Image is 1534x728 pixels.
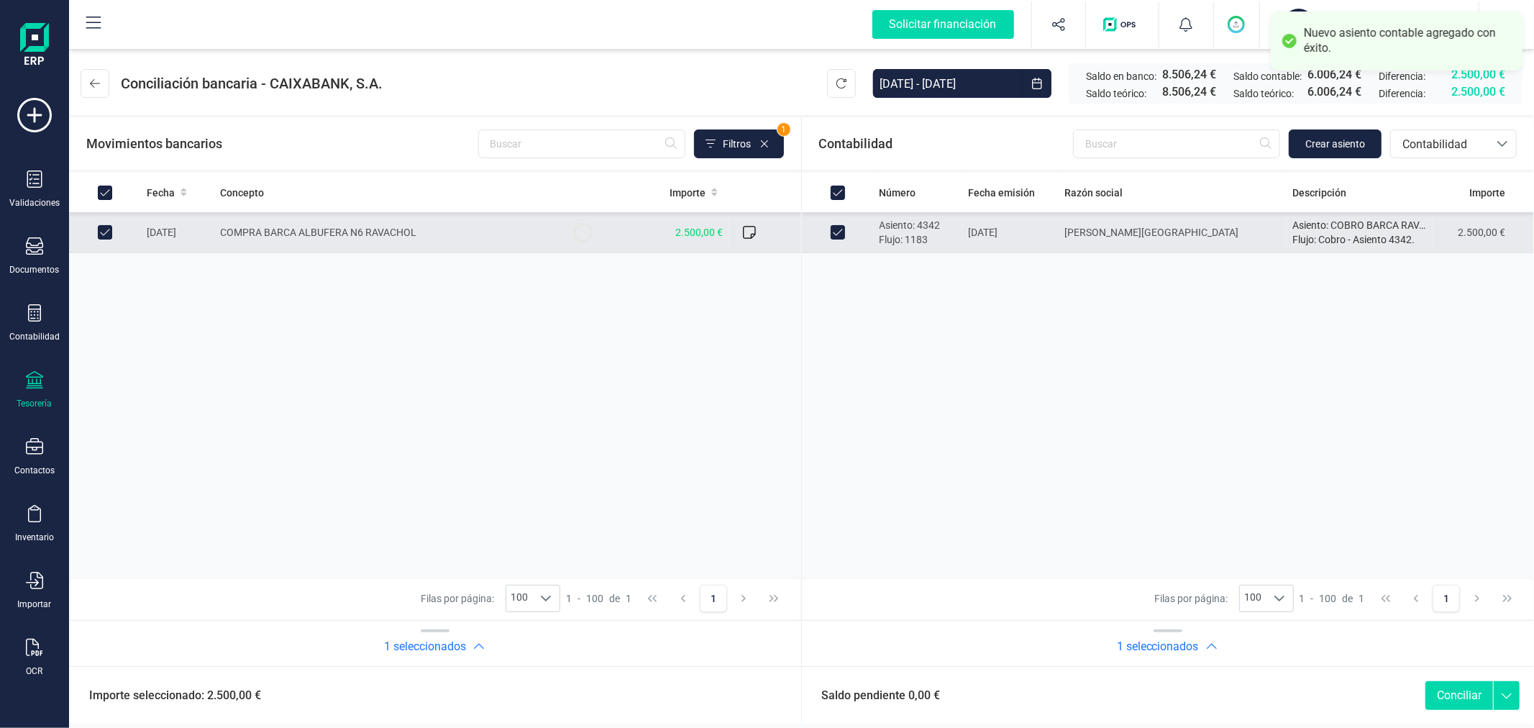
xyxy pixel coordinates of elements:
span: COMPRA BARCA ALBUFERA N6 RAVACHOL [220,227,416,238]
span: 8.506,24 € [1162,83,1216,101]
button: Logo de OPS [1095,1,1150,47]
td: [PERSON_NAME][GEOGRAPHIC_DATA] [1059,212,1287,253]
td: 2.500,00 € [1433,212,1534,253]
span: Contabilidad [1397,136,1483,153]
button: Conciliar [1425,681,1493,710]
input: Buscar [1073,129,1280,158]
span: 2.500,00 € [1451,83,1505,101]
td: [DATE] [963,212,1059,253]
input: Buscar [478,129,685,158]
span: 100 [506,586,532,611]
span: 1 [566,591,572,606]
div: Documentos [10,264,60,276]
div: Solicitar financiación [872,10,1014,39]
div: Importar [18,599,52,610]
p: Asiento: COBRO BARCA RAVACHOL [1292,218,1428,232]
span: 6.006,24 € [1307,66,1361,83]
div: - [1300,591,1365,606]
span: Conciliación bancaria - CAIXABANK, S.A. [121,73,383,94]
span: Importe [670,186,706,200]
p: Asiento: 4342 [880,218,957,232]
span: 1 [777,123,790,136]
button: Page 1 [1433,585,1460,612]
span: Concepto [220,186,264,200]
span: Contabilidad [819,134,893,154]
span: Fecha emisión [969,186,1036,200]
button: Solicitar financiación [855,1,1031,47]
p: Flujo: Cobro - Asiento 4342. [1292,232,1428,247]
span: Filtros [723,137,752,151]
button: Last Page [1494,585,1521,612]
div: Contactos [14,465,55,476]
button: Next Page [1464,585,1491,612]
div: Validaciones [9,197,60,209]
div: All items selected [831,186,845,200]
div: Filas por página: [421,585,560,612]
span: 8.506,24 € [1162,66,1216,83]
span: Importe [1469,186,1505,200]
button: BABARRACA ORYZA SLXEVI MARCH WOLTÉS [1277,1,1461,47]
span: 2.500,00 € [676,227,723,238]
span: 1 [1359,591,1365,606]
span: Saldo teórico: [1233,86,1294,101]
img: Logo Finanedi [20,23,49,69]
button: Next Page [730,585,757,612]
span: 6.006,24 € [1307,83,1361,101]
button: Page 1 [700,585,727,612]
img: Logo de OPS [1103,17,1141,32]
div: Inventario [15,532,54,543]
span: Crear asiento [1305,137,1365,151]
div: Row Unselected 37b11846-56f3-4502-9ddf-5eeb7288556b [831,225,845,240]
button: Previous Page [670,585,697,612]
span: de [609,591,620,606]
div: Contabilidad [9,331,60,342]
div: Filas por página: [1154,585,1294,612]
button: First Page [1372,585,1400,612]
td: [DATE] [141,212,214,253]
span: Número [880,186,916,200]
span: Saldo contable: [1233,69,1302,83]
button: First Page [639,585,666,612]
button: Filtros [694,129,784,158]
span: 1 [626,591,631,606]
div: Nuevo asiento contable agregado con éxito. [1304,26,1512,56]
span: 100 [1240,586,1266,611]
button: Last Page [761,585,788,612]
span: 2.500,00 € [1451,66,1505,83]
span: Saldo en banco: [1086,69,1156,83]
span: de [1343,591,1353,606]
span: 1 [1300,591,1305,606]
span: Descripción [1292,186,1346,200]
div: All items selected [98,186,112,200]
span: Saldo teórico: [1086,86,1146,101]
button: Crear asiento [1289,129,1382,158]
h2: 1 seleccionados [1117,638,1199,655]
span: Fecha [147,186,175,200]
div: - [566,591,631,606]
div: Tesorería [17,398,52,409]
h2: 1 seleccionados [384,638,466,655]
span: Diferencia: [1379,69,1425,83]
span: Movimientos bancarios [86,134,222,154]
span: Saldo pendiente 0,00 € [805,687,941,704]
span: Importe seleccionado: 2.500,00 € [72,687,261,704]
span: Razón social [1064,186,1123,200]
button: Previous Page [1402,585,1430,612]
p: Flujo: 1183 [880,232,957,247]
span: 100 [586,591,603,606]
span: Diferencia: [1379,86,1425,101]
span: 100 [1320,591,1337,606]
button: Choose Date [1023,69,1051,98]
div: Row Unselected 5206ccb4-bc7e-46e0-99f4-d28a69b67661 [98,225,112,240]
div: BA [1283,9,1315,40]
div: OCR [27,665,43,677]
